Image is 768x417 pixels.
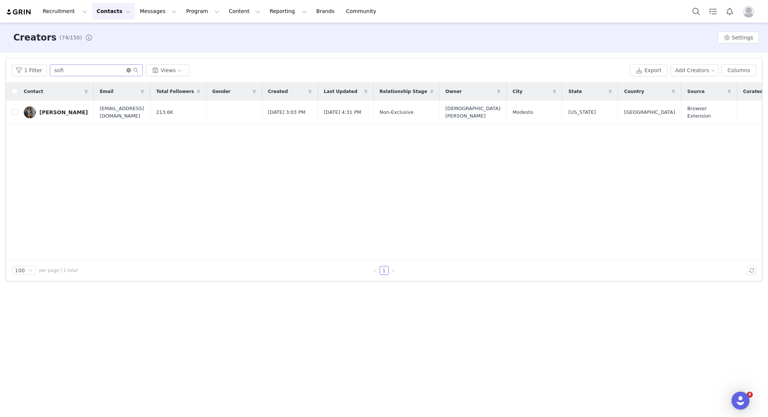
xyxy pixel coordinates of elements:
[135,3,181,20] button: Messages
[39,109,88,115] div: [PERSON_NAME]
[100,88,113,95] span: Email
[718,32,759,44] button: Settings
[446,88,462,95] span: Owner
[687,105,731,119] span: Browser Extension
[371,266,380,275] li: Previous Page
[738,6,762,17] button: Profile
[12,64,47,76] button: 1 Filter
[265,3,311,20] button: Reporting
[380,266,388,275] a: 1
[380,109,414,116] span: Non-Exclusive
[389,266,398,275] li: Next Page
[624,109,675,116] span: [GEOGRAPHIC_DATA]
[512,88,522,95] span: City
[50,64,143,76] input: Search...
[224,3,265,20] button: Content
[60,34,82,42] span: (74/150)
[705,3,721,20] a: Tasks
[100,105,144,119] span: [EMAIL_ADDRESS][DOMAIN_NAME]
[568,88,582,95] span: State
[126,68,131,73] i: icon: close-circle
[212,88,231,95] span: Gender
[268,109,305,116] span: [DATE] 3:03 PM
[156,109,173,116] span: 213.6K
[24,106,36,118] img: f3a5e789-2402-48ba-a526-84d9aa1dd418.jpg
[732,392,749,410] div: Open Intercom Messenger
[671,64,719,76] button: Add Creators
[156,88,194,95] span: Total Followers
[324,109,361,116] span: [DATE] 4:31 PM
[722,64,756,76] button: Columns
[373,269,377,273] i: icon: left
[146,64,189,76] button: Views
[268,88,288,95] span: Created
[391,269,395,273] i: icon: right
[722,3,738,20] button: Notifications
[743,6,755,17] img: placeholder-profile.jpg
[688,3,704,20] button: Search
[15,266,25,275] div: 100
[38,3,92,20] button: Recruitment
[568,109,596,116] span: [US_STATE]
[446,105,501,119] span: [DEMOGRAPHIC_DATA][PERSON_NAME]
[624,88,644,95] span: Country
[380,266,389,275] li: 1
[181,3,224,20] button: Program
[324,88,357,95] span: Last Updated
[6,9,32,16] img: grin logo
[380,88,427,95] span: Relationship Stage
[687,88,705,95] span: Source
[630,64,668,76] button: Export
[92,3,135,20] button: Contacts
[512,109,533,116] span: Modesto
[28,268,33,273] i: icon: down
[342,3,384,20] a: Community
[24,106,88,118] a: [PERSON_NAME]
[312,3,341,20] a: Brands
[747,392,753,398] span: 8
[13,31,57,44] h3: Creators
[39,267,78,274] span: per page | 1 total
[133,68,138,73] i: icon: search
[24,88,43,95] span: Contact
